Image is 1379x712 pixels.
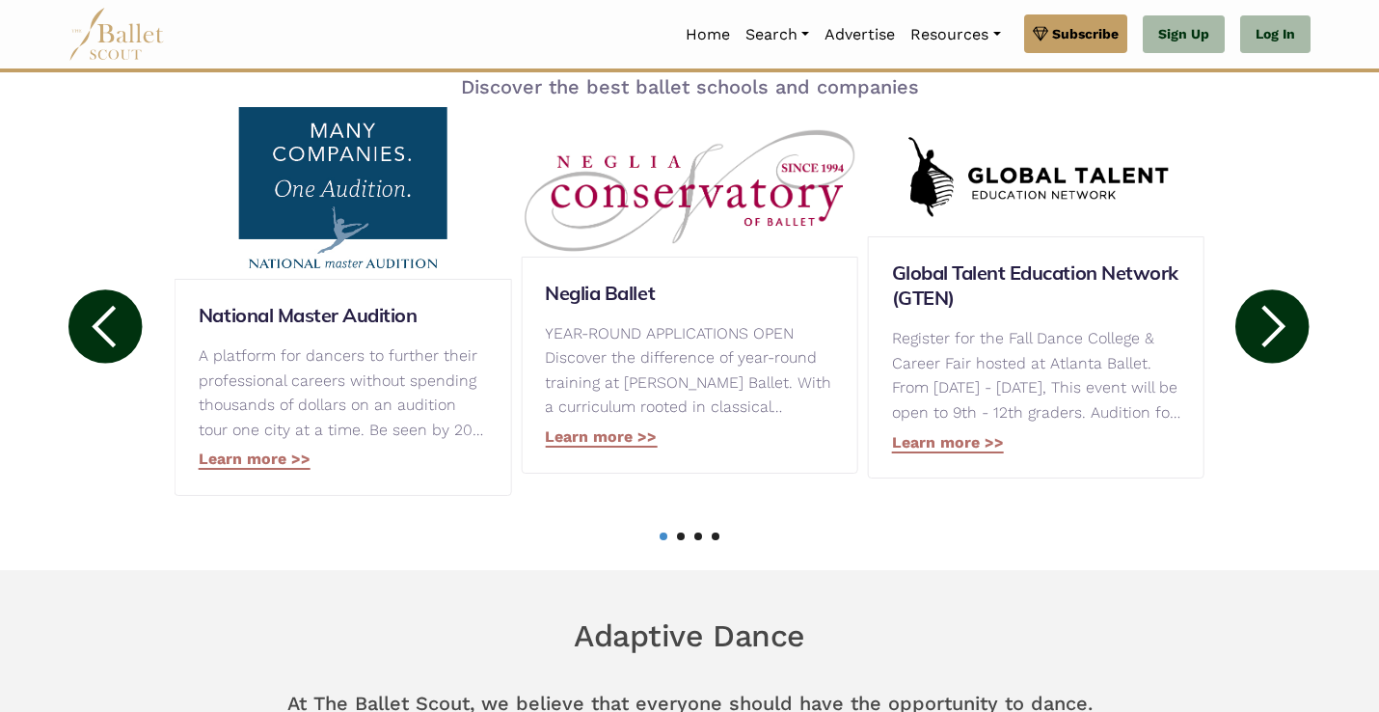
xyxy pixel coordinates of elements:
[1052,23,1119,44] span: Subscribe
[199,303,487,328] a: National Master Audition
[660,533,667,540] a: 1
[199,343,487,442] p: A platform for dancers to further their professional careers without spending thousands of dollar...
[1024,14,1127,53] a: Subscribe
[868,123,1204,236] img: Global Talent Education Network (GTEN) logo
[817,14,903,55] a: Advertise
[68,616,1311,657] h6: Adaptive Dance
[1033,23,1048,44] img: gem.svg
[199,450,311,470] a: Learn more >>
[545,427,657,448] a: Learn more >>
[677,533,685,540] a: 2
[521,128,857,257] img: Neglia Ballet logo
[712,533,719,540] a: 4
[545,321,833,420] p: YEAR-ROUND APPLICATIONS OPEN Discover the difference of year-round training at [PERSON_NAME] Ball...
[1240,15,1311,54] a: Log In
[175,105,511,279] img: National Master Audition logo
[387,71,992,102] p: Discover the best ballet schools and companies
[903,14,1008,55] a: Resources
[545,281,833,306] a: Neglia Ballet
[678,14,738,55] a: Home
[738,14,817,55] a: Search
[1143,15,1225,54] a: Sign Up
[892,433,1004,453] a: Learn more >>
[892,326,1180,424] p: Register for the Fall Dance College & Career Fair hosted at Atlanta Ballet. From [DATE] - [DATE],...
[892,260,1180,311] a: Global Talent Education Network (GTEN)
[694,533,702,540] a: 3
